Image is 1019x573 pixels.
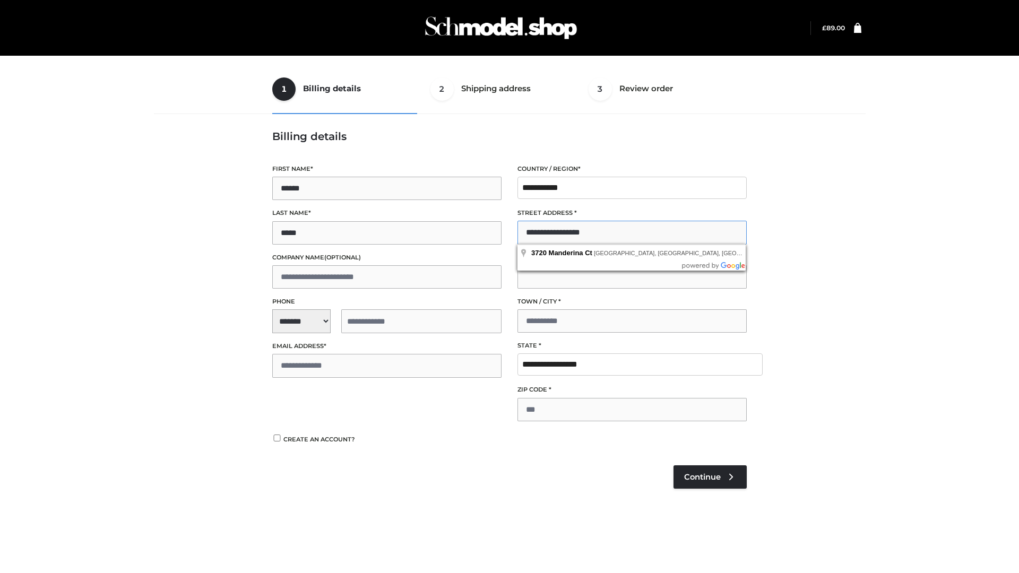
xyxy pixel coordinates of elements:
[531,249,547,257] span: 3720
[421,7,581,49] img: Schmodel Admin 964
[272,208,502,218] label: Last name
[517,385,747,395] label: ZIP Code
[272,297,502,307] label: Phone
[684,472,721,482] span: Continue
[822,24,845,32] bdi: 89.00
[517,297,747,307] label: Town / City
[594,250,783,256] span: [GEOGRAPHIC_DATA], [GEOGRAPHIC_DATA], [GEOGRAPHIC_DATA]
[822,24,826,32] span: £
[272,130,747,143] h3: Billing details
[673,465,747,489] a: Continue
[283,436,355,443] span: Create an account?
[822,24,845,32] a: £89.00
[324,254,361,261] span: (optional)
[517,341,747,351] label: State
[272,253,502,263] label: Company name
[517,164,747,174] label: Country / Region
[517,208,747,218] label: Street address
[272,435,282,441] input: Create an account?
[272,164,502,174] label: First name
[549,249,592,257] span: Manderina Ct
[272,341,502,351] label: Email address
